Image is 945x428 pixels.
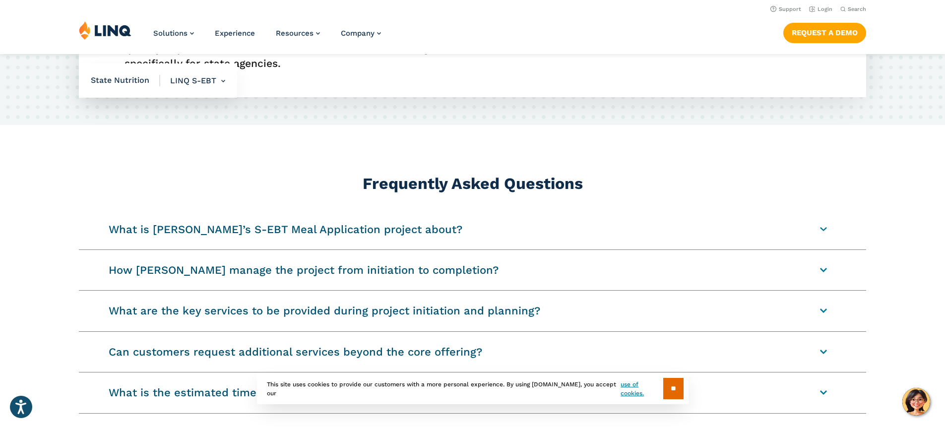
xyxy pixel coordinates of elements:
span: Resources [276,29,314,38]
summary: What is the estimated timeline for the project? [79,372,866,413]
img: LINQ | K‑12 Software [79,21,131,40]
button: Hello, have a question? Let’s chat. [902,388,930,416]
div: This site uses cookies to provide our customers with a more personal experience. By using [DOMAIN... [257,373,689,404]
a: Request a Demo [783,23,866,43]
a: use of cookies. [621,380,663,398]
summary: What are the key services to be provided during project initiation and planning? [79,291,866,331]
summary: Can customers request additional services beyond the core offering? [79,332,866,372]
h2: Frequently Asked Questions [79,173,866,195]
span: Search [848,6,866,12]
a: Login [809,6,832,12]
summary: How [PERSON_NAME] manage the project from initiation to completion? [79,250,866,290]
button: Open Search Bar [840,5,866,13]
nav: Button Navigation [783,21,866,43]
nav: Primary Navigation [153,21,381,54]
li: LINQ S-EBT [160,63,225,98]
a: Experience [215,29,255,38]
summary: What is [PERSON_NAME]’s S-EBT Meal Application project about? [79,209,866,249]
span: Solutions [153,29,188,38]
span: Company [341,29,375,38]
a: Support [770,6,801,12]
span: State Nutrition [91,75,160,86]
a: Company [341,29,381,38]
a: Resources [276,29,320,38]
a: Solutions [153,29,194,38]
